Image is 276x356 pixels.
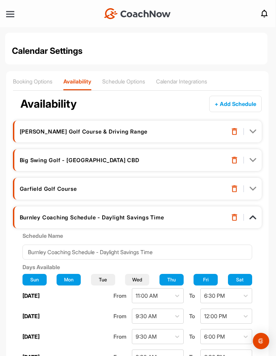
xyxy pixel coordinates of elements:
span: To [189,332,195,341]
img: info [231,185,238,192]
h2: Availability [20,96,77,112]
p: Calendar Integrations [156,78,207,85]
span: From [113,312,126,320]
h1: Calendar Settings [12,45,261,58]
img: info [249,214,256,221]
div: 6:30 PM [204,292,225,300]
div: 11:00 AM [136,292,158,300]
img: CoachNow [104,8,171,19]
div: [PERSON_NAME] Golf Course & Driving Range [20,128,221,135]
div: 9:30 AM [136,312,157,320]
span: From [113,292,126,300]
label: Schedule Name [22,232,252,240]
span: Tue [99,276,107,283]
img: info [231,157,238,164]
img: info [231,128,238,135]
button: + Add Schedule [209,96,262,112]
div: 12:00 PM [204,312,227,320]
span: To [189,292,195,300]
span: Sun [30,276,39,283]
div: 6:00 PM [204,332,225,341]
div: Garfield Golf Course [20,185,221,192]
button: Sat [228,274,252,285]
span: Mon [64,276,74,283]
img: info [249,185,256,192]
img: info [249,157,256,164]
img: info [231,214,238,221]
span: Thu [167,276,176,283]
div: Big Swing Golf - [GEOGRAPHIC_DATA] CBD [20,157,221,164]
span: To [189,312,195,320]
button: Thu [159,274,184,285]
span: From [113,332,126,341]
button: Wed [125,274,149,285]
label: Days Available [22,264,60,270]
div: Burnley Coaching Schedule - Daylight Savings Time [20,214,221,221]
button: Sun [22,274,47,285]
button: Fri [194,274,218,285]
label: [DATE] [22,313,40,320]
div: 9:30 AM [136,332,157,341]
p: Availability [63,78,91,85]
img: info [249,128,256,135]
span: Wed [132,276,142,283]
label: [DATE] [22,333,40,340]
label: [DATE] [22,292,40,299]
button: Tue [91,274,115,285]
span: Sat [236,276,244,283]
button: Mon [57,274,81,285]
p: Schedule Options [102,78,145,85]
span: Fri [203,276,209,283]
p: Booking Options [13,78,52,85]
span: + Add Schedule [215,100,256,107]
div: Open Intercom Messenger [253,333,269,349]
